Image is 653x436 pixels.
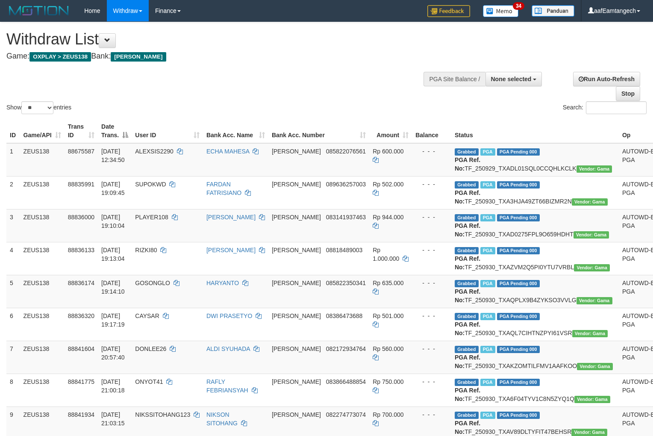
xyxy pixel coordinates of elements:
label: Show entries [6,101,71,114]
span: [PERSON_NAME] [272,247,321,253]
span: PGA Pending [497,379,540,386]
span: Grabbed [455,379,479,386]
span: [DATE] 12:34:50 [101,148,125,163]
span: [DATE] 20:57:40 [101,345,125,361]
span: [DATE] 19:17:19 [101,312,125,328]
span: [DATE] 19:14:10 [101,280,125,295]
span: [PERSON_NAME] [272,280,321,286]
th: ID [6,119,20,143]
div: - - - [415,377,448,386]
span: Rp 635.000 [373,280,403,286]
span: Vendor URL: https://trx31.1velocity.biz [577,297,612,304]
span: Marked by aafpengsreynich [480,247,495,254]
span: Rp 700.000 [373,411,403,418]
div: PGA Site Balance / [424,72,485,86]
td: TF_250930_TXAKZOMTILFMV1AAFKOO [451,341,619,374]
span: Grabbed [455,181,479,189]
th: Amount: activate to sort column ascending [369,119,412,143]
span: Grabbed [455,214,479,221]
td: ZEUS138 [20,308,65,341]
td: 7 [6,341,20,374]
span: 88675587 [68,148,94,155]
span: Rp 944.000 [373,214,403,221]
b: PGA Ref. No: [455,321,480,336]
td: ZEUS138 [20,242,65,275]
td: ZEUS138 [20,143,65,177]
span: Vendor URL: https://trx31.1velocity.biz [574,264,610,271]
span: Copy 083141937463 to clipboard [326,214,366,221]
td: ZEUS138 [20,209,65,242]
span: [PERSON_NAME] [272,378,321,385]
th: Bank Acc. Name: activate to sort column ascending [203,119,268,143]
span: PLAYER108 [135,214,168,221]
span: [PERSON_NAME] [272,181,321,188]
td: TF_250930_TXAD0275FPL9O659HDHT [451,209,619,242]
span: CAYSAR [135,312,159,319]
span: Vendor URL: https://trx31.1velocity.biz [572,330,608,337]
div: - - - [415,147,448,156]
div: - - - [415,246,448,254]
span: PGA Pending [497,247,540,254]
span: Copy 08386473688 to clipboard [326,312,363,319]
b: PGA Ref. No: [455,387,480,402]
a: Run Auto-Refresh [573,72,640,86]
td: ZEUS138 [20,374,65,407]
th: Game/API: activate to sort column ascending [20,119,65,143]
span: 88841604 [68,345,94,352]
input: Search: [586,101,647,114]
span: Copy 08818489003 to clipboard [326,247,363,253]
b: PGA Ref. No: [455,156,480,172]
span: [PERSON_NAME] [272,148,321,155]
span: Copy 083866488854 to clipboard [326,378,366,385]
span: Grabbed [455,313,479,320]
span: [DATE] 19:09:45 [101,181,125,196]
span: PGA Pending [497,346,540,353]
span: [DATE] 21:00:18 [101,378,125,394]
span: Vendor URL: https://trx31.1velocity.biz [577,165,612,173]
h4: Game: Bank: [6,52,427,61]
a: NIKSON SITOHANG [206,411,238,427]
th: Bank Acc. Number: activate to sort column ascending [268,119,369,143]
span: [PERSON_NAME] [111,52,166,62]
span: Grabbed [455,412,479,419]
span: 88836320 [68,312,94,319]
select: Showentries [21,101,53,114]
span: GOSONGLO [135,280,170,286]
span: Copy 085822350341 to clipboard [326,280,366,286]
td: 5 [6,275,20,308]
span: PGA Pending [497,214,540,221]
span: PGA Pending [497,181,540,189]
td: 6 [6,308,20,341]
span: Copy 089636257003 to clipboard [326,181,366,188]
span: Marked by aafpengsreynich [480,346,495,353]
a: RAFLY FEBRIANSYAH [206,378,248,394]
span: Rp 750.000 [373,378,403,385]
div: - - - [415,279,448,287]
span: [PERSON_NAME] [272,345,321,352]
span: Rp 1.000.000 [373,247,399,262]
div: - - - [415,345,448,353]
span: ONYOT41 [135,378,163,385]
div: - - - [415,180,448,189]
span: DONLEE26 [135,345,166,352]
span: Marked by aafpengsreynich [480,181,495,189]
span: PGA Pending [497,148,540,156]
h1: Withdraw List [6,31,427,48]
span: PGA Pending [497,280,540,287]
th: Balance [412,119,451,143]
td: TF_250930_TXAZVM2Q5PI0YTU7VRBL [451,242,619,275]
div: - - - [415,312,448,320]
span: 88841775 [68,378,94,385]
b: PGA Ref. No: [455,420,480,435]
span: Grabbed [455,247,479,254]
span: Grabbed [455,346,479,353]
span: Grabbed [455,148,479,156]
span: None selected [491,76,532,82]
td: TF_250930_TXA6F04TYV1C8N5ZYQ1Q [451,374,619,407]
span: [DATE] 21:03:15 [101,411,125,427]
th: User ID: activate to sort column ascending [132,119,203,143]
td: ZEUS138 [20,275,65,308]
span: OXPLAY > ZEUS138 [29,52,91,62]
span: Rp 600.000 [373,148,403,155]
th: Trans ID: activate to sort column ascending [65,119,98,143]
